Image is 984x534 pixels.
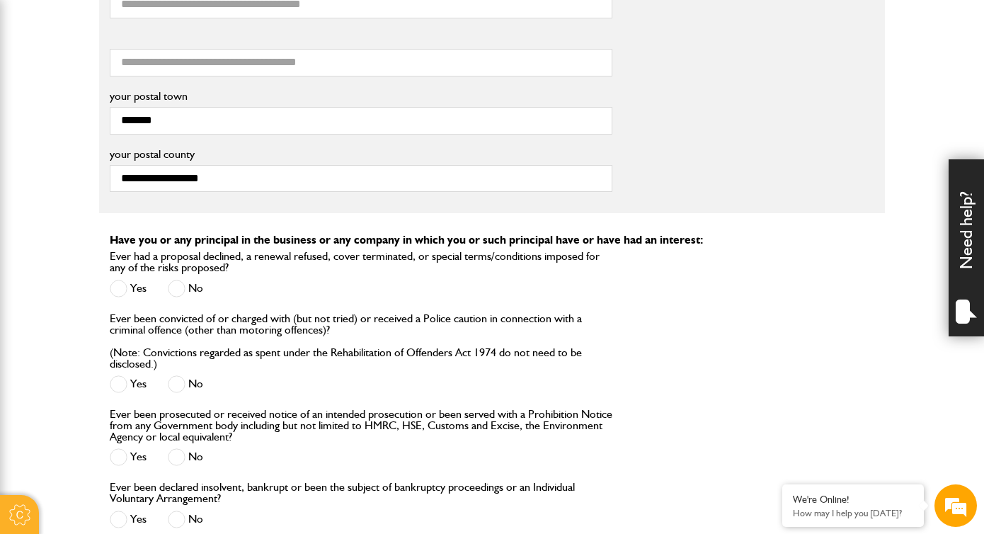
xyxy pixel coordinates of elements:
[949,159,984,336] div: Need help?
[16,78,37,99] div: Navigation go back
[18,131,258,162] input: Enter your last name
[110,251,612,273] label: Ever had a proposal declined, a renewal refused, cover terminated, or special terms/conditions im...
[110,511,147,528] label: Yes
[110,409,612,443] label: Ever been prosecuted or received notice of an intended prosecution or been served with a Prohibit...
[110,448,147,466] label: Yes
[110,482,612,504] label: Ever been declared insolvent, bankrupt or been the subject of bankruptcy proceedings or an Indivi...
[110,375,147,393] label: Yes
[18,256,258,424] textarea: Type your message and hit 'Enter'
[168,280,203,297] label: No
[793,494,913,506] div: We're Online!
[110,91,612,102] label: your postal town
[168,375,203,393] label: No
[168,448,203,466] label: No
[110,313,612,370] label: Ever been convicted of or charged with (but not tried) or received a Police caution in connection...
[110,280,147,297] label: Yes
[110,234,874,246] p: Have you or any principal in the business or any company in which you or such principal have or h...
[18,215,258,246] input: Enter your phone number
[45,79,81,98] img: d_20077148190_company_1631870298795_20077148190
[793,508,913,518] p: How may I help you today?
[168,511,203,528] label: No
[18,173,258,204] input: Enter your email address
[95,79,259,98] div: Chat with us now
[110,149,612,160] label: your postal county
[232,7,266,41] div: Minimize live chat window
[193,436,257,455] em: Start Chat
